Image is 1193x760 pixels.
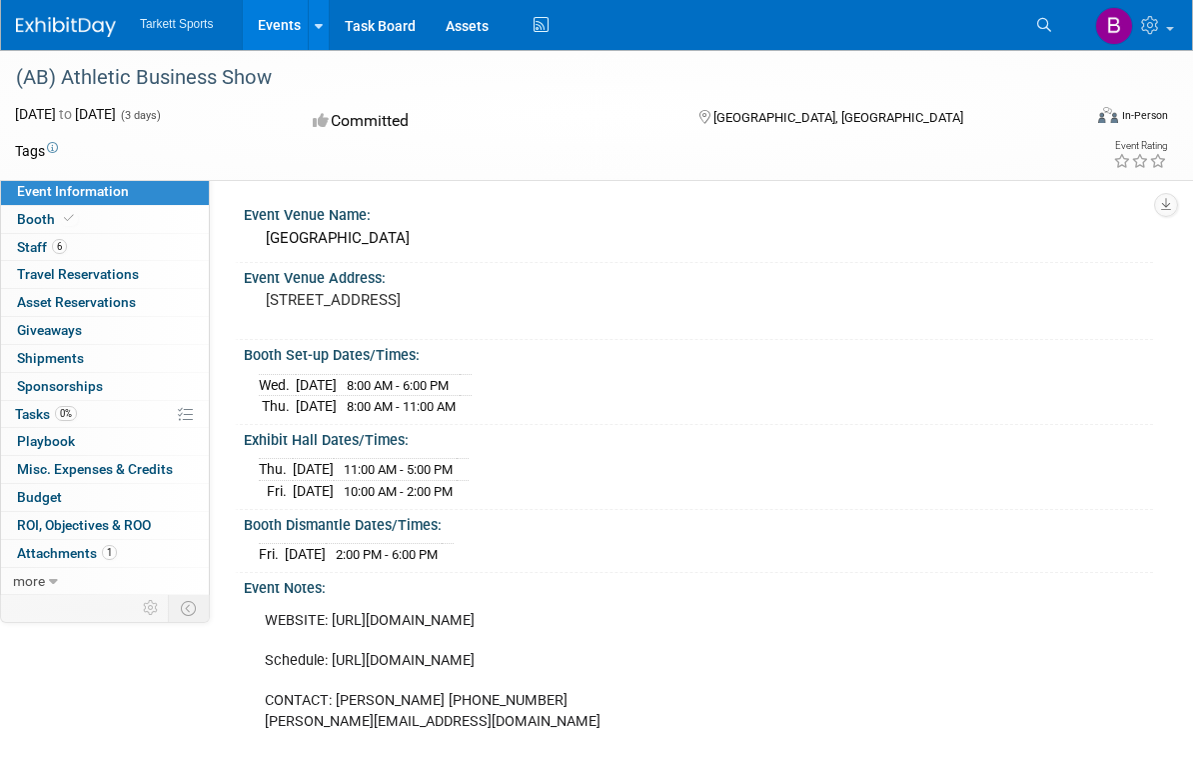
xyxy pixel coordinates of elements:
td: Personalize Event Tab Strip [134,595,169,621]
span: 1 [102,545,117,560]
span: 8:00 AM - 11:00 AM [347,399,456,414]
a: Staff6 [1,234,209,261]
span: Tasks [15,406,77,422]
div: Exhibit Hall Dates/Times: [244,425,1153,450]
div: Event Venue Name: [244,200,1153,225]
a: Shipments [1,345,209,372]
a: Travel Reservations [1,261,209,288]
a: Misc. Expenses & Credits [1,456,209,483]
a: Playbook [1,428,209,455]
span: (3 days) [119,109,161,122]
div: Committed [307,104,666,139]
a: Tasks0% [1,401,209,428]
span: Tarkett Sports [140,17,213,31]
td: [DATE] [293,481,334,502]
div: In-Person [1121,108,1168,123]
span: more [13,573,45,589]
span: 8:00 AM - 6:00 PM [347,378,449,393]
span: [DATE] [DATE] [15,106,116,122]
td: Wed. [259,374,296,396]
span: 2:00 PM - 6:00 PM [336,547,438,562]
a: Booth [1,206,209,233]
td: Fri. [259,481,293,502]
img: Format-Inperson.png [1098,107,1118,123]
td: [DATE] [293,459,334,481]
a: ROI, Objectives & ROO [1,512,209,539]
td: Toggle Event Tabs [169,595,210,621]
div: (AB) Athletic Business Show [9,60,1056,96]
img: ExhibitDay [16,17,116,37]
div: Event Format [988,104,1168,134]
td: [DATE] [296,396,337,417]
img: Bernie Mulvaney [1095,7,1133,45]
span: to [56,106,75,122]
div: Booth Dismantle Dates/Times: [244,510,1153,535]
td: Fri. [259,544,285,565]
a: Asset Reservations [1,289,209,316]
a: Budget [1,484,209,511]
div: Event Rating [1113,141,1167,151]
span: Shipments [17,350,84,366]
span: Booth [17,211,78,227]
span: ROI, Objectives & ROO [17,517,151,533]
span: [GEOGRAPHIC_DATA], [GEOGRAPHIC_DATA] [713,110,963,125]
span: Attachments [17,545,117,561]
span: 10:00 AM - 2:00 PM [344,484,453,499]
td: Thu. [259,459,293,481]
span: 0% [55,406,77,421]
pre: [STREET_ADDRESS] [266,291,600,309]
span: 11:00 AM - 5:00 PM [344,462,453,477]
td: Thu. [259,396,296,417]
td: [DATE] [285,544,326,565]
span: Giveaways [17,322,82,338]
span: Sponsorships [17,378,103,394]
a: Attachments1 [1,540,209,567]
a: Sponsorships [1,373,209,400]
div: Event Notes: [244,573,1153,598]
span: Staff [17,239,67,255]
div: Event Venue Address: [244,263,1153,288]
span: Playbook [17,433,75,449]
a: Giveaways [1,317,209,344]
div: [GEOGRAPHIC_DATA] [259,223,1138,254]
div: Booth Set-up Dates/Times: [244,340,1153,365]
span: Event Information [17,183,129,199]
span: 6 [52,239,67,254]
i: Booth reservation complete [64,213,74,224]
span: Budget [17,489,62,505]
a: more [1,568,209,595]
span: Asset Reservations [17,294,136,310]
td: Tags [15,141,58,161]
td: [DATE] [296,374,337,396]
span: Travel Reservations [17,266,139,282]
span: Misc. Expenses & Credits [17,461,173,477]
a: Event Information [1,178,209,205]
